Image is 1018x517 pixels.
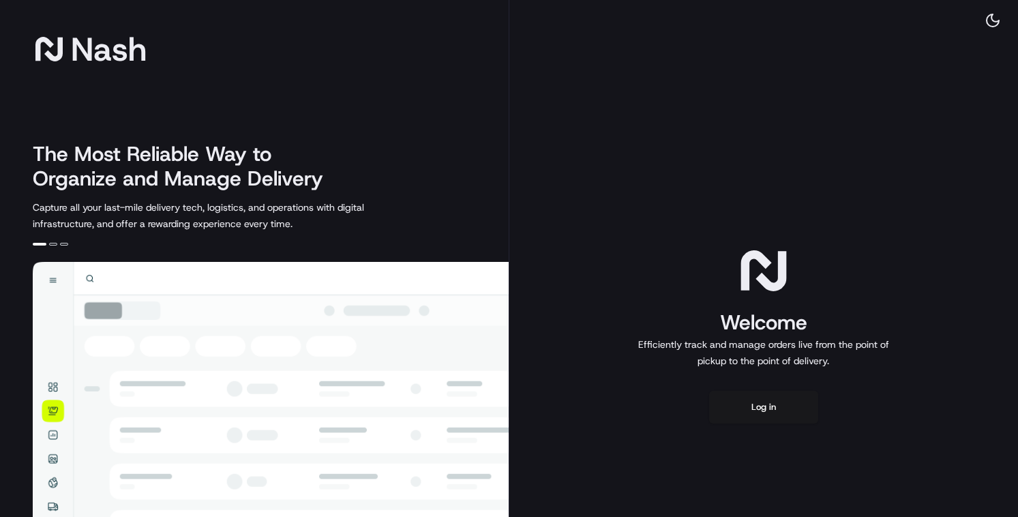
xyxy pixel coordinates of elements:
[71,35,147,63] span: Nash
[33,142,338,191] h2: The Most Reliable Way to Organize and Manage Delivery
[33,199,425,232] p: Capture all your last-mile delivery tech, logistics, and operations with digital infrastructure, ...
[633,336,895,369] p: Efficiently track and manage orders live from the point of pickup to the point of delivery.
[633,309,895,336] h1: Welcome
[709,391,818,424] button: Log in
